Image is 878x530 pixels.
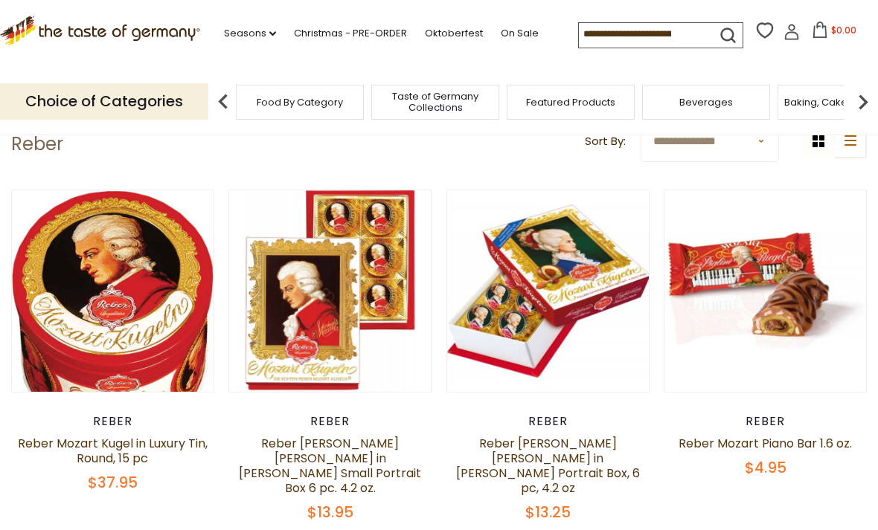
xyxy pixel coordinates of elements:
div: Reber [11,414,214,429]
a: Reber Mozart Piano Bar 1.6 oz. [679,435,852,452]
label: Sort By: [585,132,626,151]
span: $13.95 [307,502,353,523]
a: Taste of Germany Collections [376,91,495,113]
a: Reber Mozart Kugel in Luxury Tin, Round, 15 pc [18,435,208,467]
img: Reber [12,190,214,443]
span: $37.95 [88,472,138,493]
a: Christmas - PRE-ORDER [294,25,407,42]
div: Reber [446,414,650,429]
img: previous arrow [208,87,238,117]
a: Reber [PERSON_NAME] [PERSON_NAME] in [PERSON_NAME] Portrait Box, 6 pc, 4.2 oz [456,435,640,497]
a: Featured Products [526,97,615,108]
span: $0.00 [831,24,856,36]
span: $4.95 [745,457,786,478]
a: On Sale [501,25,539,42]
img: Reber [447,190,649,392]
button: $0.00 [803,22,866,44]
span: $13.25 [525,502,571,523]
a: Reber [PERSON_NAME] [PERSON_NAME] in [PERSON_NAME] Small Portrait Box 6 pc. 4.2 oz. [239,435,421,497]
a: Oktoberfest [425,25,483,42]
a: Food By Category [257,97,343,108]
h1: Reber [11,133,63,155]
img: Reber [664,190,866,392]
a: Seasons [224,25,276,42]
div: Reber [664,414,867,429]
div: Reber [228,414,432,429]
img: Reber [229,190,431,392]
a: Beverages [679,97,733,108]
img: next arrow [848,87,878,117]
